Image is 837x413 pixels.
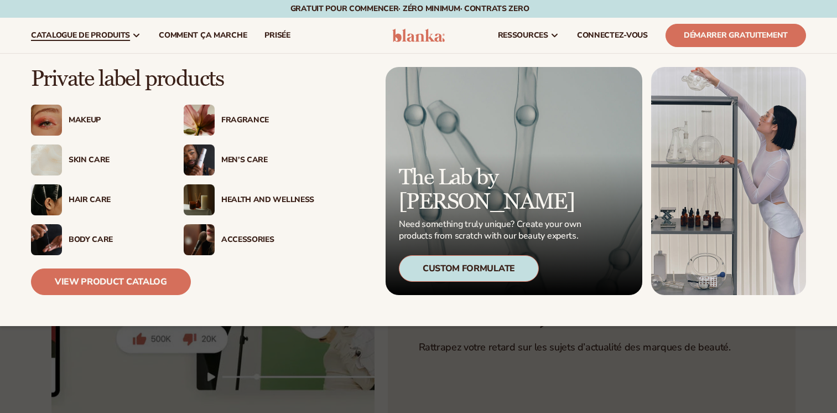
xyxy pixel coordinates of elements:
[31,184,162,215] a: Female hair pulled back with clips. Hair Care
[386,67,642,295] a: Microscopic product formula. The Lab by [PERSON_NAME] Need something truly unique? Create your ow...
[31,67,314,91] p: Private label products
[31,105,62,136] img: Female with glitter eye makeup.
[184,184,215,215] img: Candles and incense on table.
[184,105,314,136] a: Pink blooming flower. Fragrance
[264,31,290,40] span: prisée
[184,144,215,175] img: Male holding moisturizer bottle.
[69,195,162,205] div: Hair Care
[31,144,162,175] a: Cream moisturizer swatch. Skin Care
[184,184,314,215] a: Candles and incense on table. Health And Wellness
[489,18,568,53] a: ressources
[256,18,299,53] a: prisée
[31,224,62,255] img: Male hand applying moisturizer.
[666,24,806,47] a: Démarrer gratuitement
[221,116,314,125] div: Fragrance
[221,156,314,165] div: Men’s Care
[399,255,539,282] div: Custom Formulate
[184,144,314,175] a: Male holding moisturizer bottle. Men’s Care
[69,156,162,165] div: Skin Care
[221,235,314,245] div: Accessories
[651,67,806,295] img: Female in lab with equipment.
[392,29,445,42] img: logo
[31,224,162,255] a: Male hand applying moisturizer. Body Care
[577,31,648,40] span: CONNECTEZ-VOUS
[159,31,247,40] span: Comment ça marche
[290,3,529,14] font: Gratuit pour commencer· ZÉRO minimum· Contrats ZERO
[221,195,314,205] div: Health And Wellness
[399,166,585,214] p: The Lab by [PERSON_NAME]
[568,18,657,53] a: CONNECTEZ-VOUS
[69,235,162,245] div: Body Care
[31,31,130,40] span: Catalogue de produits
[69,116,162,125] div: Makeup
[31,184,62,215] img: Female hair pulled back with clips.
[31,269,191,295] a: View Product Catalog
[184,224,215,255] img: Female with makeup brush.
[31,105,162,136] a: Female with glitter eye makeup. Makeup
[22,18,150,53] a: Catalogue de produits
[150,18,256,53] a: Comment ça marche
[498,31,548,40] span: ressources
[399,219,585,242] p: Need something truly unique? Create your own products from scratch with our beauty experts.
[184,224,314,255] a: Female with makeup brush. Accessories
[184,105,215,136] img: Pink blooming flower.
[31,144,62,175] img: Cream moisturizer swatch.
